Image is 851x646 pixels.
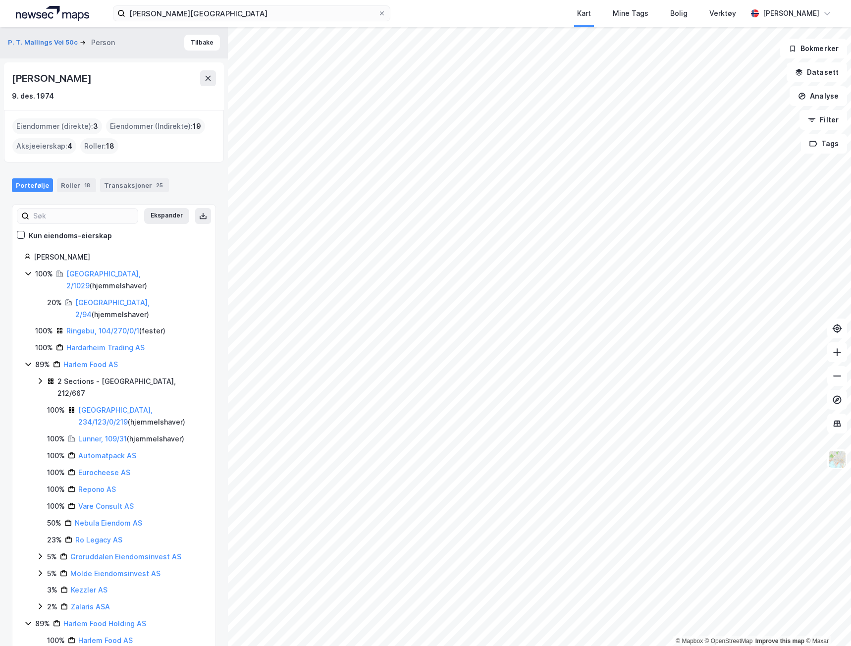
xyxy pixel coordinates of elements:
div: Mine Tags [613,7,648,19]
div: 89% [35,618,50,630]
button: Analyse [790,86,847,106]
div: Transaksjoner [100,178,169,192]
span: 3 [93,120,98,132]
a: Harlem Food AS [63,360,118,369]
div: 100% [47,450,65,462]
a: OpenStreetMap [705,638,753,645]
div: Roller [57,178,96,192]
div: 20% [47,297,62,309]
div: [PERSON_NAME] [34,251,204,263]
div: Eiendommer (direkte) : [12,118,102,134]
div: Kart [577,7,591,19]
div: 2% [47,601,57,613]
div: 89% [35,359,50,371]
input: Søk [29,209,138,223]
a: Improve this map [755,638,804,645]
div: 100% [47,467,65,479]
a: Hardarheim Trading AS [66,343,145,352]
button: Bokmerker [780,39,847,58]
div: ( hjemmelshaver ) [75,297,204,321]
a: Kezzler AS [71,586,107,594]
div: 100% [35,268,53,280]
a: Mapbox [676,638,703,645]
div: 25 [154,180,165,190]
div: 5% [47,568,57,580]
a: Repono AS [78,485,116,493]
div: 100% [35,325,53,337]
a: Nebula Eiendom AS [75,519,142,527]
div: ( hjemmelshaver ) [66,268,204,292]
a: Eurocheese AS [78,468,130,477]
div: 100% [47,433,65,445]
div: [PERSON_NAME] [763,7,819,19]
div: 3% [47,584,57,596]
div: ( fester ) [66,325,165,337]
img: Z [828,450,847,469]
div: 50% [47,517,61,529]
button: Ekspander [144,208,189,224]
div: 100% [47,500,65,512]
span: 19 [193,120,201,132]
div: Verktøy [709,7,736,19]
a: Vare Consult AS [78,502,134,510]
div: Roller : [80,138,118,154]
a: [GEOGRAPHIC_DATA], 234/123/0/219 [78,406,153,426]
div: 100% [35,342,53,354]
div: Portefølje [12,178,53,192]
button: P. T. Mallings Vei 50c [8,38,80,48]
div: 9. des. 1974 [12,90,54,102]
div: Bolig [670,7,688,19]
div: 23% [47,534,62,546]
div: Kontrollprogram for chat [801,598,851,646]
div: Person [91,37,115,49]
button: Filter [799,110,847,130]
div: ( hjemmelshaver ) [78,433,184,445]
div: Eiendommer (Indirekte) : [106,118,205,134]
div: 2 Sections - [GEOGRAPHIC_DATA], 212/667 [57,376,204,399]
div: 100% [47,404,65,416]
div: ( hjemmelshaver ) [78,404,204,428]
a: Automatpack AS [78,451,136,460]
button: Tilbake [184,35,220,51]
button: Tags [801,134,847,154]
span: 18 [106,140,114,152]
div: 100% [47,484,65,495]
iframe: Chat Widget [801,598,851,646]
a: Harlem Food Holding AS [63,619,146,628]
div: Aksjeeierskap : [12,138,76,154]
a: [GEOGRAPHIC_DATA], 2/1029 [66,269,141,290]
img: logo.a4113a55bc3d86da70a041830d287a7e.svg [16,6,89,21]
input: Søk på adresse, matrikkel, gårdeiere, leietakere eller personer [125,6,378,21]
a: Lunner, 109/31 [78,434,127,443]
a: Ro Legacy AS [75,536,122,544]
a: Ringebu, 104/270/0/1 [66,326,139,335]
span: 4 [67,140,72,152]
div: 18 [82,180,92,190]
div: Kun eiendoms-eierskap [29,230,112,242]
button: Datasett [787,62,847,82]
a: Molde Eiendomsinvest AS [70,569,160,578]
a: Groruddalen Eiendomsinvest AS [70,552,181,561]
div: 5% [47,551,57,563]
a: Harlem Food AS [78,636,133,645]
a: Zalaris ASA [71,602,110,611]
div: [PERSON_NAME] [12,70,93,86]
a: [GEOGRAPHIC_DATA], 2/94 [75,298,150,319]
